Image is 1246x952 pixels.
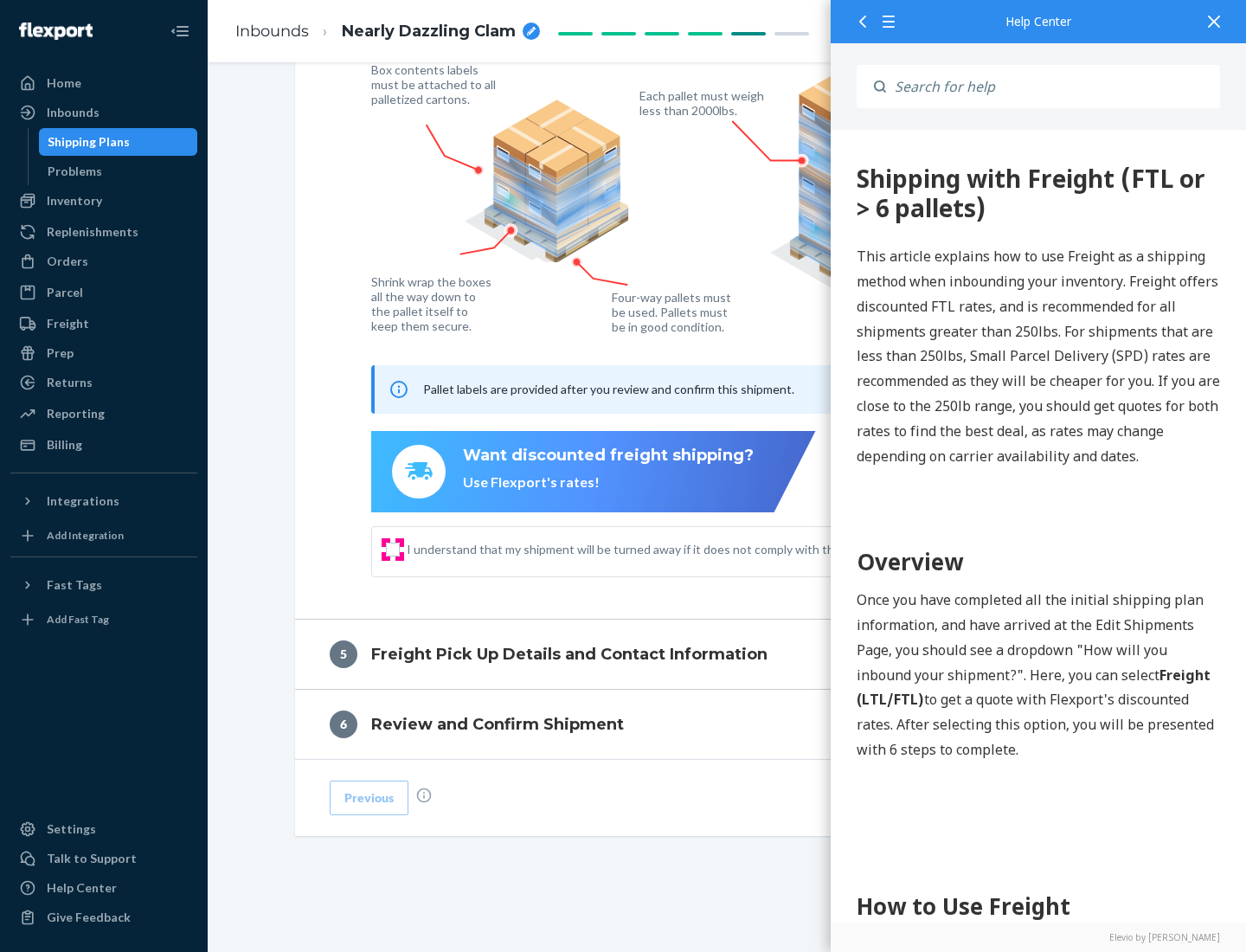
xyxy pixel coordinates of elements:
[48,133,130,151] div: Shipping Plans
[10,69,197,97] a: Home
[10,522,197,550] a: Add Integration
[10,487,197,515] button: Integrations
[47,909,131,926] div: Give Feedback
[47,436,82,453] div: Billing
[10,845,197,872] a: Talk to Support
[39,128,198,156] a: Shipping Plans
[407,541,1069,558] span: I understand that my shipment will be turned away if it does not comply with the above guidelines.
[47,284,83,301] div: Parcel
[47,850,137,867] div: Talk to Support
[857,931,1220,943] a: Elevio by [PERSON_NAME]
[47,74,81,92] div: Home
[26,760,389,794] h1: How to Use Freight
[47,492,119,510] div: Integrations
[47,528,124,543] div: Add Integration
[330,781,408,815] button: Previous
[222,6,554,57] ol: breadcrumbs
[10,369,197,396] a: Returns
[47,405,105,422] div: Reporting
[47,612,109,627] div: Add Fast Tag
[47,104,100,121] div: Inbounds
[10,187,197,215] a: Inventory
[10,815,197,843] a: Settings
[26,114,389,338] p: This article explains how to use Freight as a shipping method when inbounding your inventory. Fre...
[10,279,197,306] a: Parcel
[26,811,389,842] h2: Step 1: Boxes and Labels
[10,218,197,246] a: Replenishments
[295,690,1160,759] button: 6Review and Confirm Shipment
[47,879,117,897] div: Help Center
[10,400,197,428] a: Reporting
[463,473,754,492] div: Use Flexport's rates!
[10,248,197,275] a: Orders
[19,23,93,40] img: Flexport logo
[47,344,74,362] div: Prep
[371,62,500,106] figcaption: Box contents labels must be attached to all palletized cartons.
[10,606,197,634] a: Add Fast Tag
[330,640,357,668] div: 5
[612,290,732,334] figcaption: Four-way pallets must be used. Pallets must be in good condition.
[48,163,102,180] div: Problems
[386,543,400,556] input: I understand that my shipment will be turned away if it does not comply with the above guidelines.
[423,382,794,396] span: Pallet labels are provided after you review and confirm this shipment.
[26,415,389,449] h1: Overview
[10,99,197,126] a: Inbounds
[371,643,768,666] h4: Freight Pick Up Details and Contact Information
[10,904,197,931] button: Give Feedback
[886,65,1220,108] input: Search
[47,374,93,391] div: Returns
[47,253,88,270] div: Orders
[10,874,197,902] a: Help Center
[26,458,389,633] p: Once you have completed all the initial shipping plan information, and have arrived at the Edit S...
[47,576,102,594] div: Fast Tags
[10,310,197,338] a: Freight
[10,431,197,459] a: Billing
[342,21,516,43] span: Nearly Dazzling Clam
[295,620,1160,689] button: 5Freight Pick Up Details and Contact Information
[235,22,309,41] a: Inbounds
[857,16,1220,28] div: Help Center
[330,711,357,738] div: 6
[371,274,495,333] figcaption: Shrink wrap the boxes all the way down to the pallet itself to keep them secure.
[463,445,754,467] div: Want discounted freight shipping?
[39,158,198,185] a: Problems
[47,192,102,209] div: Inventory
[47,315,89,332] div: Freight
[26,35,389,93] div: 360 Shipping with Freight (FTL or > 6 pallets)
[163,14,197,48] button: Close Navigation
[639,88,768,118] figcaption: Each pallet must weigh less than 2000lbs.
[10,571,197,599] button: Fast Tags
[47,820,96,838] div: Settings
[47,223,138,241] div: Replenishments
[371,713,624,736] h4: Review and Confirm Shipment
[10,339,197,367] a: Prep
